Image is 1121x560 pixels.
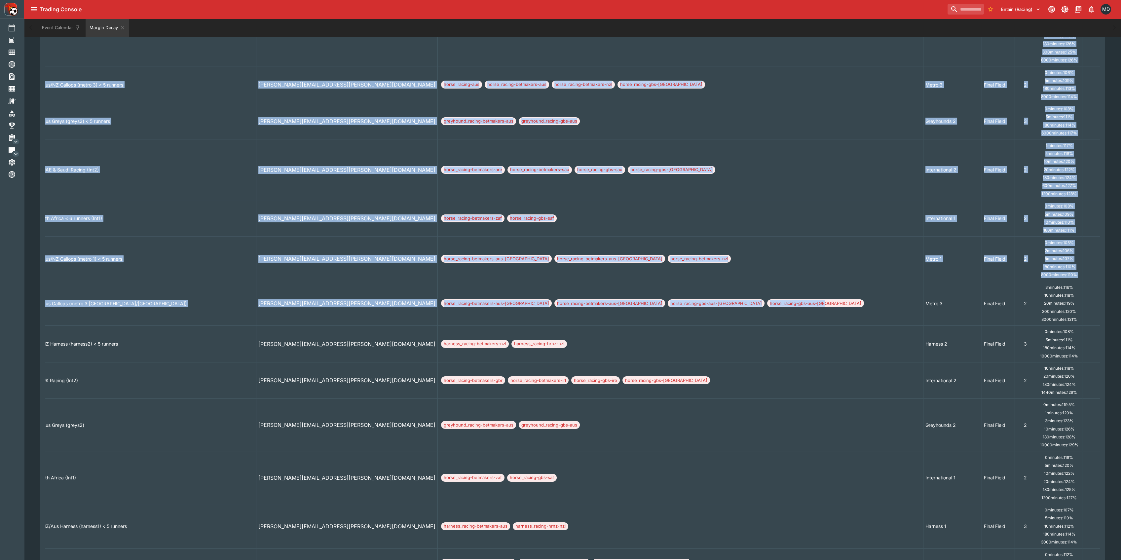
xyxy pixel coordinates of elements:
p: 2025-06-14 10:44:55 +10:00 [258,474,435,482]
ul: 10000 minutes: 129 % [1038,441,1080,449]
ul: 20 minutes: 120 % [1038,372,1080,380]
ul: 20 minutes: 119 % [1038,299,1080,307]
span: harness_racing-betmakers-nzl [441,341,509,347]
ul: 1440 minutes: 129 % [1038,389,1080,396]
span: harness_racing-betmakers-aus [441,523,510,530]
button: Event Calendar [38,19,84,37]
span: horse_racing-betmakers-aus-[GEOGRAPHIC_DATA] [554,300,665,307]
span: horse_racing-betmakers-aus-[GEOGRAPHIC_DATA] [441,256,552,262]
p: 2025-04-15 08:38:38 +10:00 [258,522,435,530]
td: 2 [1015,66,1036,103]
ul: 0 minutes: 105 % [1038,239,1080,246]
ul: 180 minutes: 111 % [1038,226,1080,234]
div: Template Search [8,85,26,93]
ul: 0 minutes: 108 % [1038,328,1080,336]
ul: 10 minutes: 118 % [1038,291,1080,299]
td: Final Field [982,326,1015,362]
span: greyhound_racing-gbs-aus [519,422,580,429]
ul: 300 minutes: 120 % [1038,307,1080,315]
ul: 2 minutes: 106 % [1038,247,1080,255]
ul: 5 minutes: 120 % [1038,462,1080,469]
ul: 8000 minutes: 110 % [1038,271,1080,279]
ul: 180 minutes: 124 % [1038,174,1080,182]
div: System Settings [8,158,26,166]
ul: 180 minutes: 124 % [1038,380,1080,388]
td: Final Field [982,362,1015,399]
td: 2 [1015,200,1036,237]
td: Final Field [982,103,1015,139]
button: Notifications [1085,3,1097,15]
ul: 20 minutes: 122 % [1038,166,1080,173]
div: Trading Console [40,6,945,13]
td: Greyhounds 2 [923,103,982,139]
ul: 3 minutes: 116 % [1038,283,1080,291]
td: Metro 1 [923,237,982,281]
ul: 1200 minutes: 127 % [1038,494,1080,502]
td: 2 [1015,281,1036,326]
td: Final Field [982,281,1015,326]
div: Meetings [8,48,26,56]
span: horse_racing-gbs-saf [507,215,557,222]
ul: 0 minutes: 112 % [1038,551,1080,559]
div: Futures [8,60,26,68]
ul: 20 minutes: 124 % [1038,478,1080,486]
ul: 5 minutes: 118 % [1038,150,1080,158]
p: Sth Africa < 6 runners (Int1) [42,215,102,222]
ul: 1200 minutes: 128 % [1038,190,1080,198]
span: horse_racing-betmakers-nzl [668,256,731,262]
span: horse_racing-gbs-aus-[GEOGRAPHIC_DATA] [668,300,765,307]
p: Aus Gallops (metro 3 [GEOGRAPHIC_DATA]/[GEOGRAPHIC_DATA]) [42,300,187,307]
div: Matthew Duncan [1101,4,1111,15]
ul: 180 minutes: 114 % [1038,344,1080,352]
span: harness_racing-hrnz-nzl [513,523,568,530]
p: 2025-01-17 16:27:20 +10:00 [258,166,435,174]
button: Connected to PK [1046,3,1058,15]
span: horse_racing-betmakers-nzl [552,81,615,88]
ul: 300 minutes: 125 % [1038,48,1080,56]
ul: 5 minutes: 107 % [1038,255,1080,263]
button: open drawer [28,3,40,15]
p: 2025-01-31 12:09:58 +10:00 [258,117,435,125]
ul: 180 minutes: 110 % [1038,263,1080,271]
p: 2024-12-06 08:14:40 +10:00 [258,255,435,263]
div: Help & Support [8,170,26,178]
button: Toggle light/dark mode [1059,3,1071,15]
ul: 10 minutes: 120 % [1038,158,1080,166]
ul: 3 minutes: 123 % [1038,417,1080,425]
ul: 0 minutes: 108 % [1038,202,1080,210]
button: Matthew Duncan [1099,2,1113,17]
span: greyhound_racing-gbs-aus [519,118,580,125]
p: 2025-05-22 13:50:37 +10:00 [258,376,435,384]
ul: 5 minutes: 109 % [1038,210,1080,218]
span: harness_racing-hrnz-nzl [511,341,567,347]
div: Infrastructure [8,146,26,154]
span: horse_racing-gbs-sau [575,167,625,173]
div: Tournaments [8,122,26,130]
td: 2 [1015,399,1036,451]
span: horse_racing-betmakers-sau [507,167,572,173]
ul: 180 minutes: 125 % [1038,486,1080,494]
td: 2 [1015,237,1036,281]
div: Management [8,134,26,142]
td: Harness 2 [923,326,982,362]
ul: 180 minutes: 128 % [1038,433,1080,441]
p: NZ/Aus Harness (harness1) < 5 runners [42,523,127,530]
span: horse_racing-gbs-[GEOGRAPHIC_DATA] [617,81,705,88]
div: Search [8,73,26,81]
ul: 0 minutes: 119.5 % [1038,401,1080,409]
td: Final Field [982,200,1015,237]
div: Categories [8,109,26,117]
td: 2 [1015,139,1036,200]
div: Nexus Entities [8,97,26,105]
p: 2025-05-13 12:49:00 +10:00 [258,421,435,429]
ul: 0 minutes: 106 % [1038,68,1080,76]
ul: 10 minutes: 112 % [1038,522,1080,530]
ul: 180 minutes: 113 % [1038,85,1080,93]
td: 3 [1015,103,1036,139]
span: horse_racing-betmakers-are [441,167,505,173]
p: UK Racing (Int2) [42,377,78,384]
div: Event Calendar [8,24,26,32]
td: Harness 1 [923,504,982,548]
span: horse_racing-betmakers-gbr [441,377,505,384]
ul: 0 minutes: 119 % [1038,453,1080,461]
